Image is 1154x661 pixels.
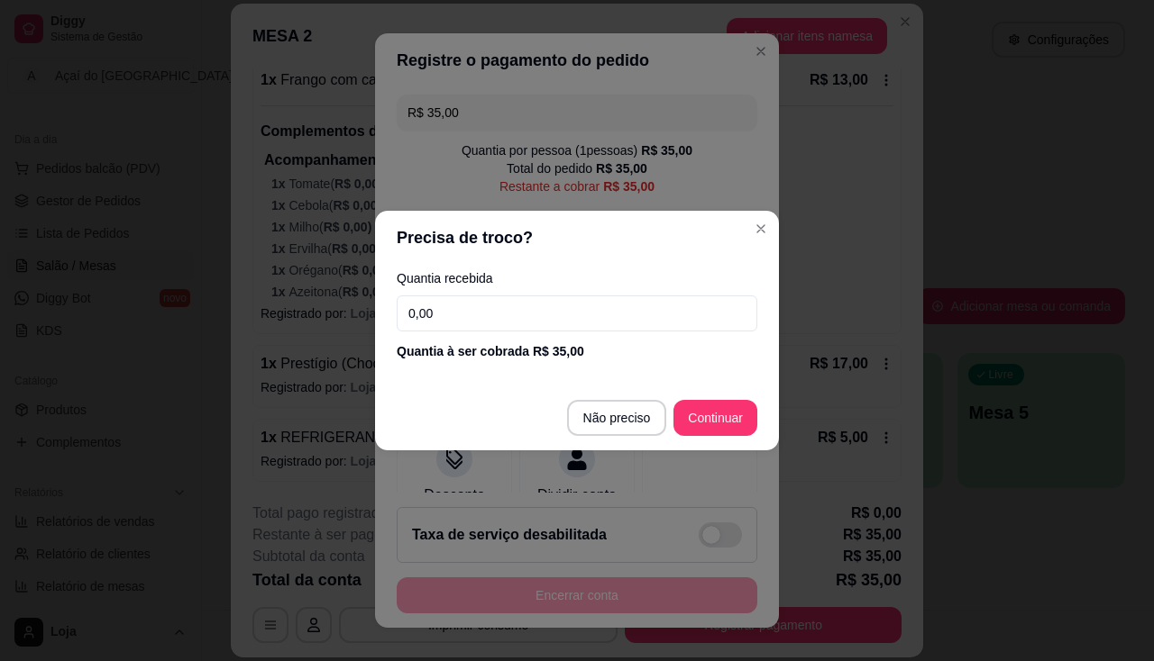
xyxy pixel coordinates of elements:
button: Continuar [673,400,757,436]
button: Close [746,214,775,243]
header: Precisa de troco? [375,211,779,265]
div: Quantia à ser cobrada R$ 35,00 [397,342,757,360]
label: Quantia recebida [397,272,757,285]
button: Não preciso [567,400,667,436]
